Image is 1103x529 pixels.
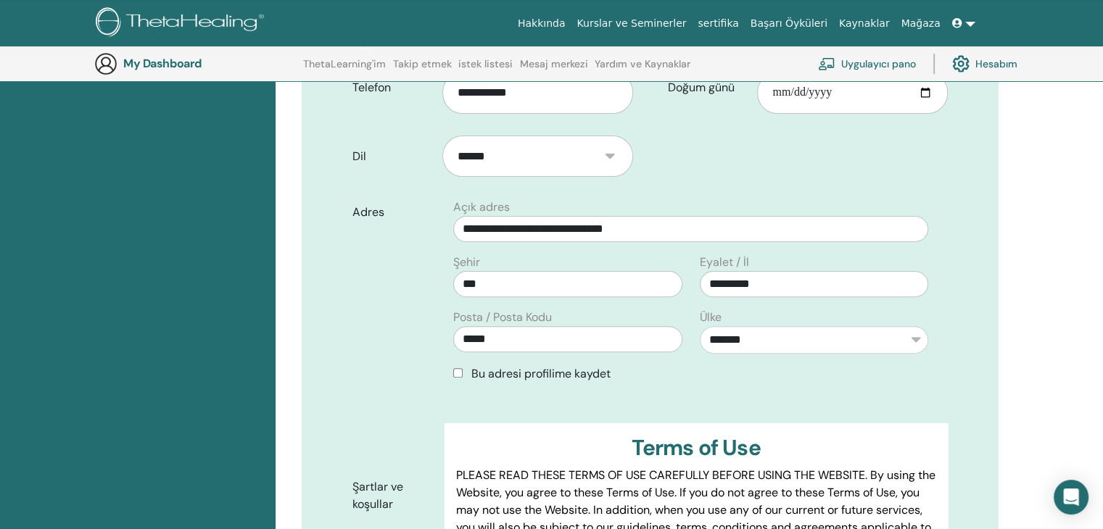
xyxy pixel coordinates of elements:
[700,309,722,326] label: Ülke
[123,57,268,70] h3: My Dashboard
[520,58,588,81] a: Mesaj merkezi
[692,10,744,37] a: sertifika
[700,254,749,271] label: Eyalet / İl
[96,7,269,40] img: logo.png
[895,10,946,37] a: Mağaza
[657,74,758,101] label: Doğum günü
[952,48,1017,80] a: Hesabım
[456,435,936,461] h3: Terms of Use
[818,48,916,80] a: Uygulayıcı pano
[1054,480,1088,515] div: Open Intercom Messenger
[453,254,480,271] label: Şehir
[595,58,690,81] a: Yardım ve Kaynaklar
[818,57,835,70] img: chalkboard-teacher.svg
[952,51,970,76] img: cog.svg
[393,58,452,81] a: Takip etmek
[571,10,692,37] a: Kurslar ve Seminerler
[453,309,552,326] label: Posta / Posta Kodu
[471,366,611,381] span: Bu adresi profilime kaydet
[833,10,896,37] a: Kaynaklar
[745,10,833,37] a: Başarı Öyküleri
[453,199,510,216] label: Açık adres
[342,143,442,170] label: Dil
[303,58,386,81] a: ThetaLearning'im
[512,10,571,37] a: Hakkında
[342,199,445,226] label: Adres
[94,52,117,75] img: generic-user-icon.jpg
[342,473,445,518] label: Şartlar ve koşullar
[458,58,513,81] a: istek listesi
[342,74,442,101] label: Telefon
